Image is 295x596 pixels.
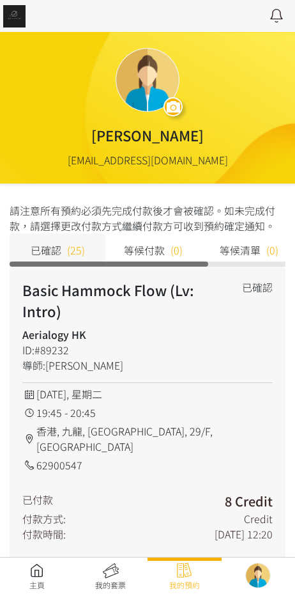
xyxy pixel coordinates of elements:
div: 導師:[PERSON_NAME] [22,357,223,373]
h3: 8 Credit [225,492,273,511]
div: 19:45 - 20:45 [22,405,273,420]
div: 付款方式: [22,511,66,526]
div: [PERSON_NAME] [91,125,204,146]
div: 付款時間: [22,526,66,542]
div: ID:#89232 [22,342,223,357]
span: (0) [170,242,183,258]
div: [DATE], 星期二 [22,386,273,402]
div: Credit [244,511,273,526]
h2: Basic Hammock Flow (Lv: Intro) [22,279,223,322]
span: 等候付款 [124,242,165,258]
div: [EMAIL_ADDRESS][DOMAIN_NAME] [68,152,228,168]
span: (0) [266,242,278,258]
span: (25) [67,242,85,258]
div: [DATE] 12:20 [215,526,273,542]
span: 已確認 [31,242,61,258]
span: 香港, 九龍, [GEOGRAPHIC_DATA], 29/F, [GEOGRAPHIC_DATA] [36,423,273,454]
div: 已確認 [242,279,273,295]
h4: Aerialogy HK [22,327,223,342]
div: 已付款 [22,492,53,511]
span: 等候清單 [220,242,261,258]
